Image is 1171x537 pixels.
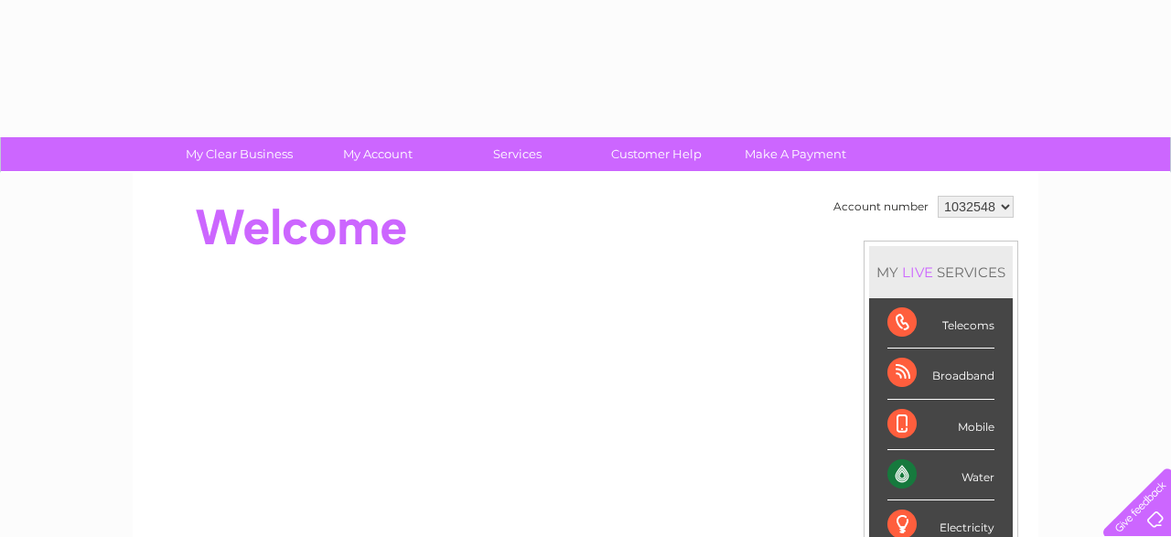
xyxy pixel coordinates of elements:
div: Water [887,450,994,500]
a: My Account [303,137,454,171]
a: Services [442,137,593,171]
div: MY SERVICES [869,246,1013,298]
a: Customer Help [581,137,732,171]
td: Account number [829,191,933,222]
div: Broadband [887,349,994,399]
div: LIVE [898,263,937,281]
a: Make A Payment [720,137,871,171]
a: My Clear Business [164,137,315,171]
div: Telecoms [887,298,994,349]
div: Mobile [887,400,994,450]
